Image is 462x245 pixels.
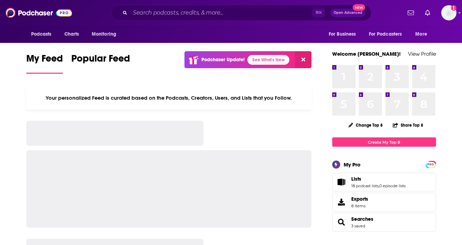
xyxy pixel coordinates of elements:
a: Charts [60,28,83,41]
span: Monitoring [92,29,116,39]
span: Exports [351,196,368,202]
span: Open Advanced [334,11,362,15]
span: 8 items [351,203,368,208]
span: My Feed [26,53,63,69]
span: Charts [64,29,79,39]
span: Lists [351,176,361,182]
span: Popular Feed [71,53,130,69]
a: 3 saved [351,224,365,228]
a: Lists [335,177,348,187]
a: Show notifications dropdown [405,7,417,19]
svg: Add a profile image [451,5,456,11]
a: PRO [427,162,435,167]
input: Search podcasts, credits, & more... [130,7,312,18]
a: Lists [351,176,406,182]
span: Exports [335,197,348,207]
div: My Pro [344,161,361,168]
img: Podchaser - Follow, Share and Rate Podcasts [6,6,72,19]
a: Welcome [PERSON_NAME]! [332,51,401,57]
span: ⌘ K [312,8,325,17]
span: New [353,4,365,11]
button: Change Top 8 [344,121,387,129]
span: For Business [329,29,356,39]
img: User Profile [441,5,456,20]
div: Your personalized Feed is curated based on the Podcasts, Creators, Users, and Lists that you Follow. [26,86,312,110]
a: Searches [351,216,373,222]
span: Lists [332,173,436,191]
a: My Feed [26,53,63,74]
button: open menu [87,28,125,41]
span: For Podcasters [369,29,402,39]
a: Create My Top 8 [332,137,436,147]
a: 18 podcast lists [351,183,379,188]
a: Searches [335,217,348,227]
a: View Profile [408,51,436,57]
button: open menu [364,28,412,41]
a: Show notifications dropdown [422,7,433,19]
button: Show profile menu [441,5,456,20]
button: open menu [410,28,436,41]
span: Podcasts [31,29,52,39]
a: See What's New [247,55,289,65]
button: open menu [26,28,61,41]
a: Exports [332,193,436,211]
a: Popular Feed [71,53,130,74]
button: Open AdvancedNew [330,9,365,17]
button: Share Top 8 [392,118,424,132]
span: Logged in as megcassidy [441,5,456,20]
span: More [415,29,427,39]
div: Search podcasts, credits, & more... [111,5,371,21]
span: Searches [332,213,436,232]
button: open menu [324,28,365,41]
span: , [379,183,379,188]
a: 0 episode lists [379,183,406,188]
p: Podchaser Update! [201,57,245,63]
